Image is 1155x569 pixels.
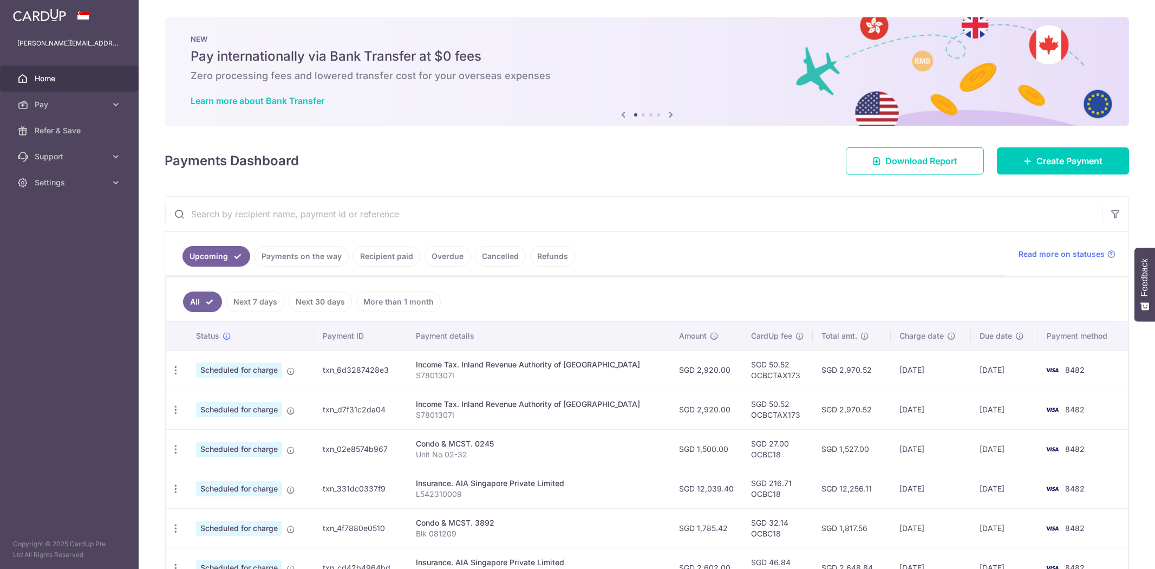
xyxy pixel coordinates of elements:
[196,363,282,378] span: Scheduled for charge
[1065,523,1085,533] span: 8482
[891,429,971,469] td: [DATE]
[1019,249,1115,260] a: Read more on statuses
[425,246,471,267] a: Overdue
[35,177,106,188] span: Settings
[813,469,891,508] td: SGD 12,256.11
[183,292,222,312] a: All
[1134,248,1155,321] button: Feedback - Show survey
[530,246,575,267] a: Refunds
[1065,405,1085,414] span: 8482
[314,390,407,429] td: txn_d7f31c2da04
[670,390,742,429] td: SGD 2,920.00
[1041,522,1063,535] img: Bank Card
[314,429,407,469] td: txn_02e8574b967
[191,95,324,106] a: Learn more about Bank Transfer
[165,151,299,171] h4: Payments Dashboard
[35,151,106,162] span: Support
[191,35,1103,43] p: NEW
[35,99,106,110] span: Pay
[742,390,813,429] td: SGD 50.52 OCBCTAX173
[416,410,662,421] p: S7801307I
[416,438,662,449] div: Condo & MCST. 0245
[196,331,219,341] span: Status
[416,518,662,528] div: Condo & MCST. 3892
[679,331,707,341] span: Amount
[407,322,670,350] th: Payment details
[670,429,742,469] td: SGD 1,500.00
[165,197,1102,231] input: Search by recipient name, payment id or reference
[971,350,1038,390] td: [DATE]
[416,359,662,370] div: Income Tax. Inland Revenue Authority of [GEOGRAPHIC_DATA]
[191,69,1103,82] h6: Zero processing fees and lowered transfer cost for your overseas expenses
[813,390,891,429] td: SGD 2,970.52
[416,399,662,410] div: Income Tax. Inland Revenue Authority of [GEOGRAPHIC_DATA]
[182,246,250,267] a: Upcoming
[196,521,282,536] span: Scheduled for charge
[314,350,407,390] td: txn_6d3287428e3
[314,469,407,508] td: txn_331dc0337f9
[475,246,526,267] a: Cancelled
[1065,444,1085,454] span: 8482
[13,9,66,22] img: CardUp
[226,292,284,312] a: Next 7 days
[1036,154,1102,167] span: Create Payment
[353,246,420,267] a: Recipient paid
[196,402,282,417] span: Scheduled for charge
[742,350,813,390] td: SGD 50.52 OCBCTAX173
[35,73,106,84] span: Home
[971,429,1038,469] td: [DATE]
[255,246,349,267] a: Payments on the way
[971,469,1038,508] td: [DATE]
[846,147,984,174] a: Download Report
[416,528,662,539] p: Blk 081209
[670,350,742,390] td: SGD 2,920.00
[356,292,441,312] a: More than 1 month
[1041,482,1063,495] img: Bank Card
[670,508,742,548] td: SGD 1,785.42
[971,508,1038,548] td: [DATE]
[813,350,891,390] td: SGD 2,970.52
[1038,322,1128,350] th: Payment method
[891,350,971,390] td: [DATE]
[191,48,1103,65] h5: Pay internationally via Bank Transfer at $0 fees
[751,331,792,341] span: CardUp fee
[885,154,957,167] span: Download Report
[314,322,407,350] th: Payment ID
[1041,364,1063,377] img: Bank Card
[196,481,282,496] span: Scheduled for charge
[980,331,1012,341] span: Due date
[416,449,662,460] p: Unit No 02-32
[891,508,971,548] td: [DATE]
[891,469,971,508] td: [DATE]
[35,125,106,136] span: Refer & Save
[670,469,742,508] td: SGD 12,039.40
[1140,258,1150,296] span: Feedback
[1041,443,1063,456] img: Bank Card
[899,331,944,341] span: Charge date
[1019,249,1105,260] span: Read more on statuses
[821,331,857,341] span: Total amt.
[742,429,813,469] td: SGD 27.00 OCBC18
[289,292,352,312] a: Next 30 days
[416,478,662,489] div: Insurance. AIA Singapore Private Limited
[1041,403,1063,416] img: Bank Card
[813,508,891,548] td: SGD 1,817.56
[416,370,662,381] p: S7801307I
[742,469,813,508] td: SGD 216.71 OCBC18
[416,557,662,568] div: Insurance. AIA Singapore Private Limited
[997,147,1129,174] a: Create Payment
[813,429,891,469] td: SGD 1,527.00
[1065,484,1085,493] span: 8482
[314,508,407,548] td: txn_4f7880e0510
[1065,365,1085,374] span: 8482
[196,442,282,457] span: Scheduled for charge
[416,489,662,500] p: L542310009
[891,390,971,429] td: [DATE]
[17,38,121,49] p: [PERSON_NAME][EMAIL_ADDRESS][DOMAIN_NAME]
[742,508,813,548] td: SGD 32.14 OCBC18
[971,390,1038,429] td: [DATE]
[165,17,1129,126] img: Bank transfer banner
